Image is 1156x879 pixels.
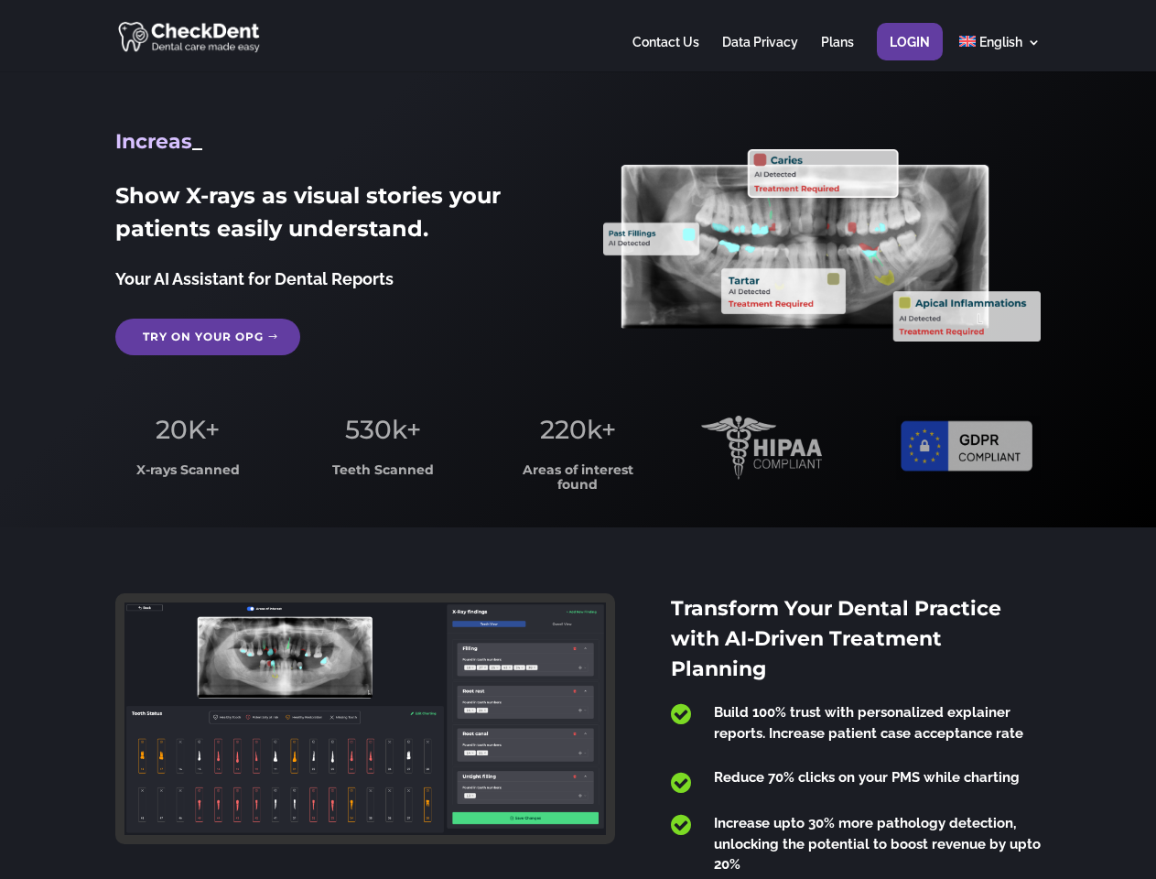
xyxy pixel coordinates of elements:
a: Data Privacy [722,36,798,71]
span:  [671,771,691,795]
a: Try on your OPG [115,319,300,355]
span: 20K+ [156,414,220,445]
span: 220k+ [540,414,616,445]
span: Your AI Assistant for Dental Reports [115,269,394,288]
h2: Show X-rays as visual stories your patients easily understand. [115,179,552,255]
span: Transform Your Dental Practice with AI-Driven Treatment Planning [671,596,1001,681]
a: English [959,36,1041,71]
span: _ [192,129,202,154]
h3: Areas of interest found [506,463,651,501]
img: CheckDent AI [118,18,262,54]
span: Build 100% trust with personalized explainer reports. Increase patient case acceptance rate [714,704,1023,742]
img: X_Ray_annotated [603,149,1040,342]
a: Plans [821,36,854,71]
span: Increas [115,129,192,154]
span: Increase upto 30% more pathology detection, unlocking the potential to boost revenue by upto 20% [714,815,1041,873]
span:  [671,702,691,726]
span: English [979,35,1022,49]
a: Login [890,36,930,71]
a: Contact Us [632,36,699,71]
span: Reduce 70% clicks on your PMS while charting [714,769,1020,786]
span: 530k+ [345,414,421,445]
span:  [671,813,691,837]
